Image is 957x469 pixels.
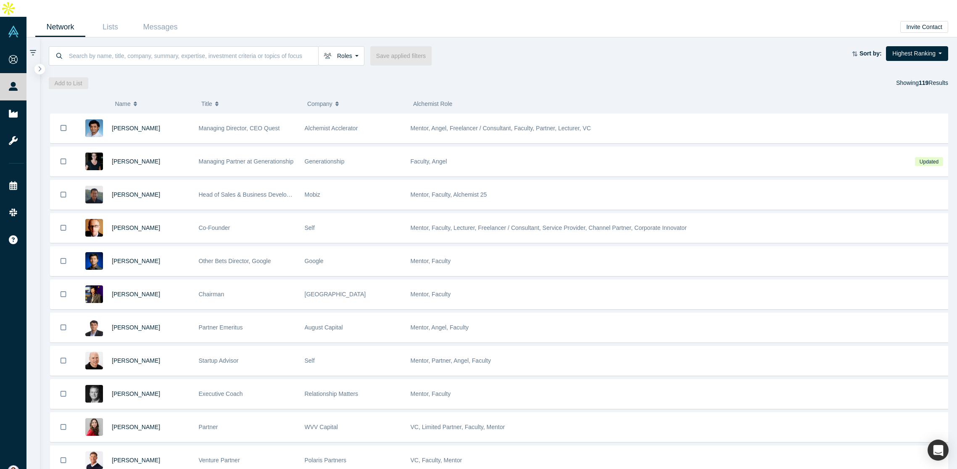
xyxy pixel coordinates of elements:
[35,17,85,37] a: Network
[900,21,948,33] button: Invite Contact
[305,258,324,264] span: Google
[85,451,103,469] img: Gary Swart's Profile Image
[199,291,224,298] span: Chairman
[896,77,948,89] div: Showing
[199,191,326,198] span: Head of Sales & Business Development (interim)
[50,280,76,309] button: Bookmark
[411,258,451,264] span: Mentor, Faculty
[112,258,160,264] a: [PERSON_NAME]
[50,113,76,143] button: Bookmark
[305,457,347,464] span: Polaris Partners
[135,17,185,37] a: Messages
[85,385,103,403] img: Carl Orthlieb's Profile Image
[112,224,160,231] a: [PERSON_NAME]
[411,158,447,165] span: Faculty, Angel
[199,457,240,464] span: Venture Partner
[199,224,230,231] span: Co-Founder
[115,95,130,113] span: Name
[411,291,451,298] span: Mentor, Faculty
[886,46,948,61] button: Highest Ranking
[859,50,882,57] strong: Sort by:
[112,291,160,298] a: [PERSON_NAME]
[305,424,338,430] span: WVV Capital
[85,153,103,170] img: Rachel Chalmers's Profile Image
[112,457,160,464] a: [PERSON_NAME]
[50,413,76,442] button: Bookmark
[112,390,160,397] a: [PERSON_NAME]
[411,191,487,198] span: Mentor, Faculty, Alchemist 25
[307,95,332,113] span: Company
[112,191,160,198] a: [PERSON_NAME]
[50,213,76,242] button: Bookmark
[305,125,358,132] span: Alchemist Acclerator
[112,424,160,430] a: [PERSON_NAME]
[85,319,103,336] img: Vivek Mehra's Profile Image
[919,79,928,86] strong: 119
[919,79,948,86] span: Results
[305,324,343,331] span: August Capital
[199,258,271,264] span: Other Bets Director, Google
[411,357,491,364] span: Mentor, Partner, Angel, Faculty
[85,285,103,303] img: Timothy Chou's Profile Image
[370,46,432,66] button: Save applied filters
[201,95,212,113] span: Title
[915,157,943,166] span: Updated
[85,219,103,237] img: Robert Winder's Profile Image
[49,77,88,89] button: Add to List
[112,158,160,165] a: [PERSON_NAME]
[305,191,320,198] span: Mobiz
[115,95,192,113] button: Name
[305,224,315,231] span: Self
[199,125,280,132] span: Managing Director, CEO Quest
[68,46,318,66] input: Search by name, title, company, summary, expertise, investment criteria or topics of focus
[411,324,469,331] span: Mentor, Angel, Faculty
[199,158,294,165] span: Managing Partner at Generationship
[85,119,103,137] img: Gnani Palanikumar's Profile Image
[305,291,366,298] span: [GEOGRAPHIC_DATA]
[50,247,76,276] button: Bookmark
[112,125,160,132] a: [PERSON_NAME]
[85,186,103,203] img: Michael Chang's Profile Image
[411,224,687,231] span: Mentor, Faculty, Lecturer, Freelancer / Consultant, Service Provider, Channel Partner, Corporate ...
[85,352,103,369] img: Adam Frankl's Profile Image
[112,324,160,331] a: [PERSON_NAME]
[411,457,462,464] span: VC, Faculty, Mentor
[199,357,239,364] span: Startup Advisor
[85,252,103,270] img: Steven Kan's Profile Image
[305,357,315,364] span: Self
[50,346,76,375] button: Bookmark
[85,418,103,436] img: Danielle D'Agostaro's Profile Image
[305,158,345,165] span: Generationship
[50,180,76,209] button: Bookmark
[413,100,452,107] span: Alchemist Role
[112,357,160,364] a: [PERSON_NAME]
[199,324,243,331] span: Partner Emeritus
[8,26,19,37] img: Alchemist Vault Logo
[50,379,76,408] button: Bookmark
[199,424,218,430] span: Partner
[307,95,404,113] button: Company
[85,17,135,37] a: Lists
[318,46,364,66] button: Roles
[411,390,451,397] span: Mentor, Faculty
[199,390,243,397] span: Executive Coach
[411,125,591,132] span: Mentor, Angel, Freelancer / Consultant, Faculty, Partner, Lecturer, VC
[50,313,76,342] button: Bookmark
[50,147,76,176] button: Bookmark
[305,390,359,397] span: Relationship Matters
[411,424,505,430] span: VC, Limited Partner, Faculty, Mentor
[201,95,298,113] button: Title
